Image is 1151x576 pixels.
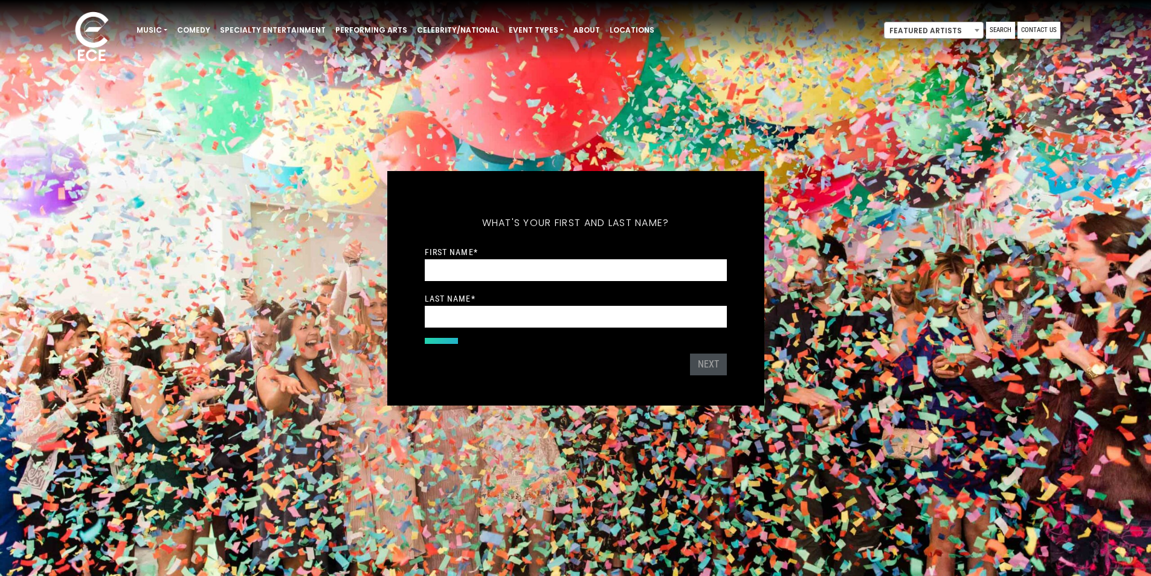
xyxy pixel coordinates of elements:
[884,22,984,39] span: Featured Artists
[1017,22,1060,39] a: Contact Us
[425,247,478,257] label: First Name
[569,20,605,40] a: About
[330,20,412,40] a: Performing Arts
[425,293,476,304] label: Last Name
[504,20,569,40] a: Event Types
[215,20,330,40] a: Specialty Entertainment
[412,20,504,40] a: Celebrity/National
[132,20,172,40] a: Music
[425,201,727,245] h5: What's your first and last name?
[62,8,122,67] img: ece_new_logo_whitev2-1.png
[986,22,1015,39] a: Search
[605,20,659,40] a: Locations
[172,20,215,40] a: Comedy
[885,22,983,39] span: Featured Artists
